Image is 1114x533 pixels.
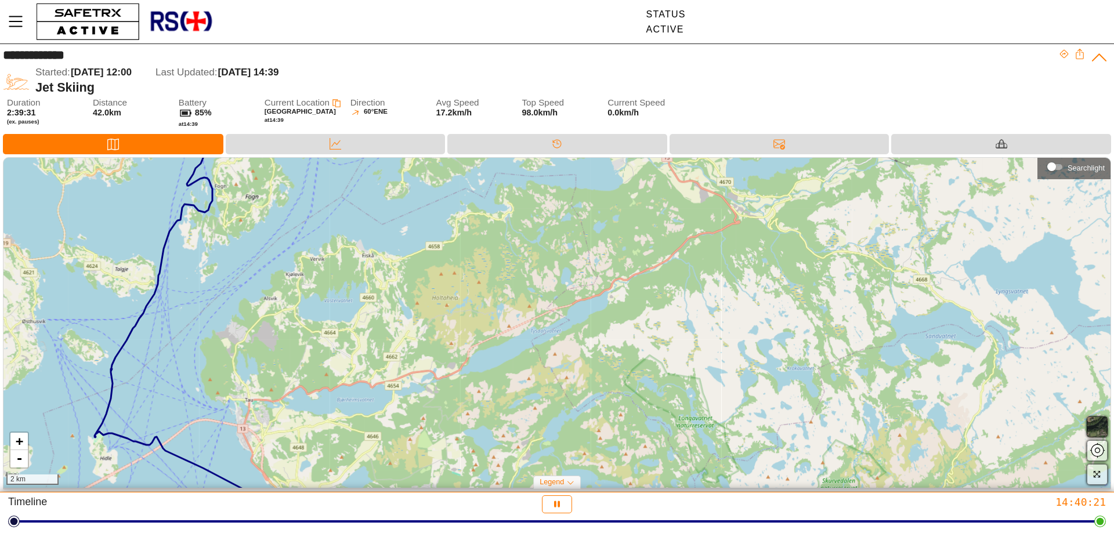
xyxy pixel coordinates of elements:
[179,98,253,108] span: Battery
[71,67,132,78] span: [DATE] 12:00
[7,118,81,125] span: (ex. pauses)
[155,67,217,78] span: Last Updated:
[374,108,388,118] span: ENE
[1068,164,1105,172] div: Searchlight
[265,97,330,107] span: Current Location
[436,108,472,117] span: 17.2km/h
[93,108,121,117] span: 42.0km
[6,474,59,485] div: 2 km
[3,134,223,154] div: Map
[7,108,36,117] span: 2:39:31
[522,108,558,117] span: 98.0km/h
[607,98,682,108] span: Current Speed
[646,24,686,35] div: Active
[93,98,167,108] span: Distance
[265,117,284,123] span: at 14:39
[670,134,889,154] div: Messages
[218,67,278,78] span: [DATE] 14:39
[3,67,30,93] img: JET_SKIING.svg
[226,134,446,154] div: Data
[996,138,1007,150] img: Equipment_Black.svg
[149,3,213,41] img: RescueLogo.png
[35,80,1059,95] div: Jet Skiing
[10,433,28,450] a: Zoom in
[195,108,212,117] span: 85%
[436,98,511,108] span: Avg Speed
[646,9,686,20] div: Status
[179,121,198,127] span: at 14:39
[350,98,425,108] span: Direction
[607,108,682,118] span: 0.0km/h
[891,134,1111,154] div: Equipment
[522,98,596,108] span: Top Speed
[447,134,667,154] div: Timeline
[8,495,370,513] div: Timeline
[1043,158,1105,176] div: Searchlight
[540,478,564,486] span: Legend
[744,495,1106,509] div: 14:40:21
[265,108,336,115] span: [GEOGRAPHIC_DATA]
[35,67,70,78] span: Started:
[364,108,374,118] span: 60°
[7,98,81,108] span: Duration
[10,450,28,467] a: Zoom out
